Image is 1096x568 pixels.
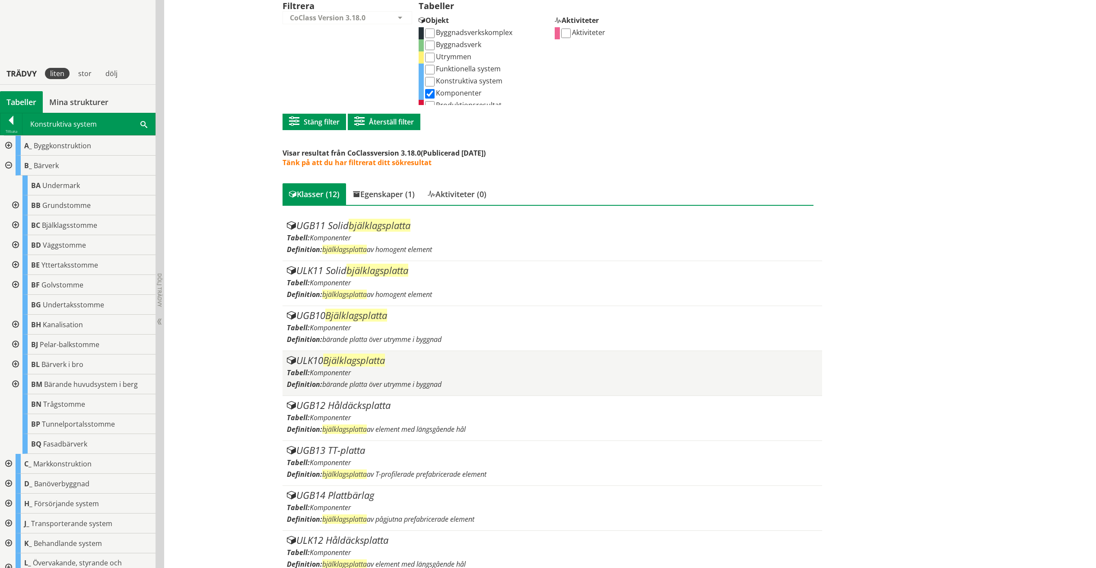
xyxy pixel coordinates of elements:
span: bjälklagsplatta [322,290,367,299]
label: Tabell: [287,458,310,467]
span: bjälklagsplatta [322,469,367,479]
span: K_ [24,539,32,548]
span: Komponenter [310,278,351,287]
label: Definition: [287,335,322,344]
label: Produktionsresultat [424,100,502,110]
div: UGB10 [287,310,818,321]
span: Fasadbärverk [43,439,87,449]
span: BL [31,360,40,369]
span: Kanalisation [43,320,83,329]
span: Tunnelportalsstomme [42,419,115,429]
label: Tabell: [287,548,310,557]
span: bjälklagsplatta [322,245,367,254]
input: Funktionella system [425,65,435,74]
span: Dölj trädvy [156,273,163,307]
span: av homogent element [322,290,432,299]
span: Pelar-balkstomme [40,340,99,349]
span: bärande platta över utrymme i byggnad [322,335,442,344]
label: Konstruktiva system [424,76,502,86]
span: J_ [24,519,29,528]
span: BG [31,300,41,310]
input: Byggnadsverkskomplex [425,29,435,38]
span: D_ [24,479,32,488]
input: Byggnadsverk [425,41,435,50]
label: Tabell: [287,368,310,377]
label: Byggnadsverk [424,40,481,49]
label: Tabell: [287,233,310,243]
div: Aktiviteter (0) [421,183,493,205]
span: L_ [24,558,31,568]
span: Undermark [42,181,80,190]
span: Försörjande system [34,499,99,508]
span: av pågjutna prefabricerade element [322,514,474,524]
div: Tillbaka [0,128,22,135]
label: Aktiviteter [560,28,605,37]
span: BM [31,380,42,389]
div: Trädvy [2,69,41,78]
button: Återställ filter [348,114,420,130]
label: Tabell: [287,413,310,422]
span: BE [31,260,40,270]
div: Egenskaper (1) [346,183,421,205]
span: Yttertaksstomme [41,260,98,270]
div: Klasser (12) [283,183,346,205]
span: BP [31,419,40,429]
span: Trågstomme [43,399,85,409]
div: UGB12 Håldäcksplatta [287,400,818,411]
span: (Publicerad [DATE]) [421,148,486,158]
input: Utrymmen [425,53,435,62]
span: Bärverk i bro [41,360,83,369]
input: Konstruktiva system [425,77,435,86]
span: bjälklagsplatta [349,219,410,232]
span: BB [31,201,41,210]
div: UGB14 Plattbärlag [287,490,818,501]
span: Komponenter [310,503,351,512]
span: Komponenter [310,323,351,332]
div: stor [73,68,97,79]
label: Definition: [287,469,322,479]
span: Banöverbyggnad [34,479,89,488]
span: Byggkonstruktion [34,141,91,150]
div: liten [45,68,70,79]
label: Tabell: [287,278,310,287]
span: Sök i tabellen [140,119,147,128]
span: Transporterande system [31,519,112,528]
span: Bjälklagsplatta [323,354,385,367]
span: H_ [24,499,32,508]
span: Komponenter [310,548,351,557]
label: Definition: [287,380,322,389]
span: Väggstomme [43,240,86,250]
span: av T-profilerade prefabricerade element [322,469,486,479]
span: BF [31,280,40,290]
span: C_ [24,459,32,469]
div: Konstruktiva system [22,113,155,135]
label: Definition: [287,245,322,254]
span: Bärande huvudsystem i berg [44,380,138,389]
div: dölj [100,68,123,79]
span: BA [31,181,41,190]
span: BQ [31,439,41,449]
span: Komponenter [310,458,351,467]
span: bjälklagsplatta [322,514,367,524]
label: Tabell: [287,323,310,332]
span: Grundstomme [42,201,91,210]
button: Stäng filter [283,114,346,130]
span: Visar resultat från CoClassversion 3.18.0 [283,148,421,158]
span: av homogent element [322,245,432,254]
span: bjälklagsplatta [322,424,367,434]
label: Tabell: [287,503,310,512]
span: BN [31,399,41,409]
input: Komponenter [425,89,435,99]
a: Mina strukturer [43,91,115,113]
div: UGB13 TT-platta [287,445,818,456]
span: B_ [24,161,32,170]
span: Komponenter [310,368,351,377]
span: Undertaksstomme [43,300,104,310]
span: A_ [24,141,32,150]
span: BC [31,220,40,230]
div: ULK12 Håldäcksplatta [287,535,818,546]
input: Aktiviteter [561,29,571,38]
span: BJ [31,340,38,349]
label: Definition: [287,424,322,434]
span: BD [31,240,41,250]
